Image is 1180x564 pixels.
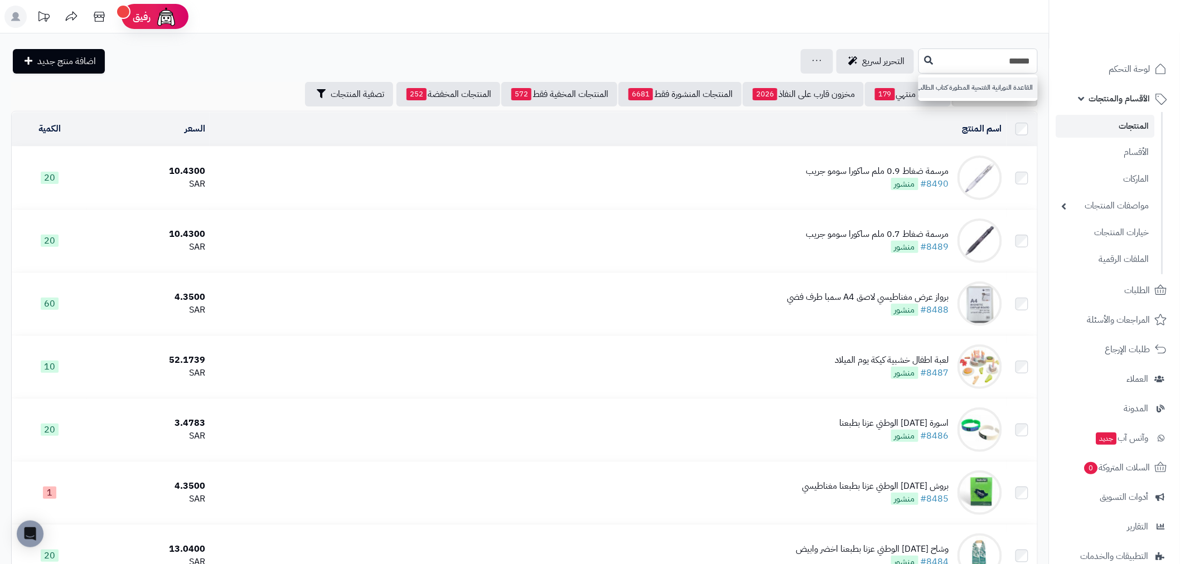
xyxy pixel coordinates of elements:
[963,122,1002,135] a: اسم المنتج
[1089,91,1150,106] span: الأقسام والمنتجات
[921,429,949,443] a: #8486
[1056,194,1155,218] a: مواصفات المنتجات
[835,354,949,367] div: لعبة اطفال خشبية كيكة يوم الميلاد
[796,543,949,556] div: وشاح [DATE] الوطني عزنا بطبعنا اخضر وابيض
[1056,307,1173,333] a: المراجعات والأسئلة
[91,304,205,317] div: SAR
[891,493,918,505] span: منشور
[1084,460,1150,475] span: السلات المتروكة
[1104,31,1169,55] img: logo-2.png
[41,298,59,310] span: 60
[1085,462,1098,474] span: 0
[806,228,949,241] div: مرسمة ضغاط 0.7 ملم ساكورا سومو جريب
[331,87,384,101] span: تصفية المنتجات
[1127,371,1149,387] span: العملاء
[957,218,1002,263] img: مرسمة ضغاط 0.7 ملم ساكورا سومو جريب
[1056,277,1173,304] a: الطلبات
[1056,221,1155,245] a: خيارات المنتجات
[918,77,1038,98] a: القاعدة النورانية الفتحية المطورة كتاب الطالب B5
[91,165,205,178] div: 10.4300
[91,493,205,505] div: SAR
[743,82,864,106] a: مخزون قارب على النفاذ2026
[17,521,43,547] div: Open Intercom Messenger
[91,178,205,191] div: SAR
[305,82,393,106] button: تصفية المنتجات
[91,291,205,304] div: 4.3500
[1124,401,1149,416] span: المدونة
[957,155,1002,200] img: مرسمة ضغاط 0.9 ملم ساكورا سومو جريب
[133,10,151,23] span: رفيق
[1109,61,1150,77] span: لوحة التحكم
[1056,454,1173,481] a: السلات المتروكة0
[802,480,949,493] div: بروش [DATE] الوطني عزنا بطبعنا مغناطيسي
[921,492,949,505] a: #8485
[1056,336,1173,363] a: طلبات الإرجاع
[840,417,949,430] div: اسورة [DATE] الوطني عزنا بطبعنا
[921,303,949,317] a: #8488
[1095,430,1149,446] span: وآتس آب
[1056,115,1155,138] a: المنتجات
[1128,519,1149,534] span: التقارير
[1081,548,1149,564] span: التطبيقات والخدمات
[43,487,56,499] span: 1
[1056,140,1155,164] a: الأقسام
[41,361,59,373] span: 10
[921,240,949,254] a: #8489
[921,177,949,191] a: #8490
[41,424,59,436] span: 20
[1096,432,1117,445] span: جديد
[891,241,918,253] span: منشور
[1056,425,1173,451] a: وآتس آبجديد
[91,430,205,443] div: SAR
[1056,247,1155,271] a: الملفات الرقمية
[891,430,918,442] span: منشور
[957,281,1002,326] img: برواز عرض مغناطيسي لاصق A4 سمبا طرف فضي
[921,366,949,380] a: #8487
[501,82,617,106] a: المنتجات المخفية فقط572
[957,344,1002,389] img: لعبة اطفال خشبية كيكة يوم الميلاد
[407,88,427,100] span: 252
[91,367,205,380] div: SAR
[862,55,905,68] span: التحرير لسريع
[13,49,105,74] a: اضافة منتج جديد
[1100,489,1149,505] span: أدوات التسويق
[91,228,205,241] div: 10.4300
[1087,312,1150,328] span: المراجعات والأسئلة
[91,354,205,367] div: 52.1739
[155,6,177,28] img: ai-face.png
[41,550,59,562] span: 20
[1105,342,1150,357] span: طلبات الإرجاع
[91,417,205,430] div: 3.4783
[806,165,949,178] div: مرسمة ضغاط 0.9 ملم ساكورا سومو جريب
[185,122,205,135] a: السعر
[91,480,205,493] div: 4.3500
[865,82,951,106] a: مخزون منتهي179
[38,122,61,135] a: الكمية
[628,88,653,100] span: 6681
[30,6,57,31] a: تحديثات المنصة
[787,291,949,304] div: برواز عرض مغناطيسي لاصق A4 سمبا طرف فضي
[511,88,531,100] span: 572
[1056,366,1173,392] a: العملاء
[1056,56,1173,82] a: لوحة التحكم
[891,178,918,190] span: منشور
[37,55,96,68] span: اضافة منتج جديد
[1056,395,1173,422] a: المدونة
[396,82,500,106] a: المنتجات المخفضة252
[1125,283,1150,298] span: الطلبات
[957,407,1002,452] img: اسورة اليوم الوطني عزنا بطبعنا
[1056,167,1155,191] a: الماركات
[891,367,918,379] span: منشور
[41,172,59,184] span: 20
[91,241,205,254] div: SAR
[836,49,914,74] a: التحرير لسريع
[753,88,777,100] span: 2026
[1056,484,1173,510] a: أدوات التسويق
[891,304,918,316] span: منشور
[618,82,742,106] a: المنتجات المنشورة فقط6681
[41,235,59,247] span: 20
[1056,513,1173,540] a: التقارير
[91,543,205,556] div: 13.0400
[875,88,895,100] span: 179
[957,470,1002,515] img: بروش اليوم الوطني عزنا بطبعنا مغناطيسي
